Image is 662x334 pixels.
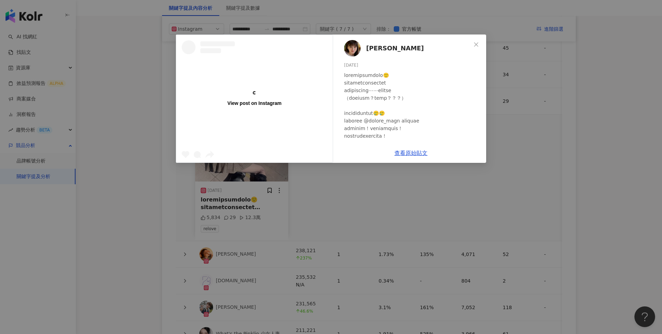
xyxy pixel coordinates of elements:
[469,38,483,51] button: Close
[344,62,481,69] div: [DATE]
[228,100,282,106] div: View post on Instagram
[473,42,479,47] span: close
[344,40,471,57] a: KOL Avatar[PERSON_NAME]
[366,43,424,53] span: [PERSON_NAME]
[344,40,361,57] img: KOL Avatar
[344,71,481,269] div: loremipsumdolo🙂 sitametconsectet adipiscing⋯⋯elitse （doeiusm？temp？？？） incididuntut🥲🥲 laboree @dol...
[176,35,333,163] a: View post on Instagram
[394,150,428,156] a: 查看原始貼文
